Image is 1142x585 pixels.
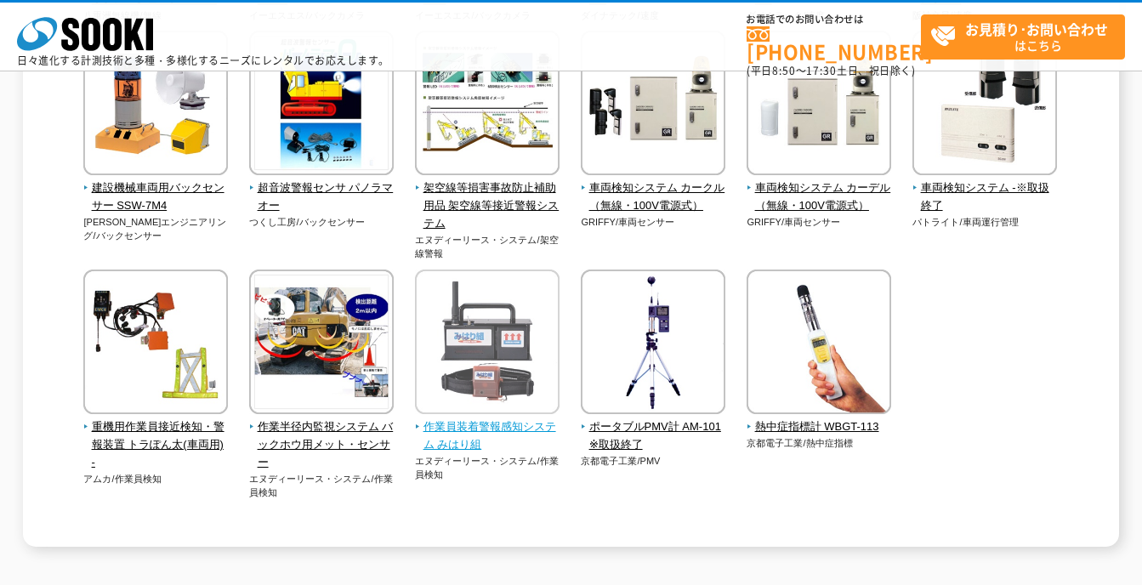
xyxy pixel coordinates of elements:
[747,436,892,451] p: 京都電子工業/熱中症指標
[83,418,229,471] span: 重機用作業員接近検知・警報装置 トラぽん太(車両用) -
[581,418,726,454] span: ポータブルPMV計 AM-101※取扱終了
[581,179,726,215] span: 車両検知システム カークル（無線・100V電源式）
[83,179,229,215] span: 建設機械車両用バックセンサー SSW-7M4
[581,215,726,230] p: GRIFFY/車両センサー
[772,63,796,78] span: 8:50
[83,31,228,179] img: 建設機械車両用バックセンサー SSW-7M4
[747,26,921,61] a: [PHONE_NUMBER]
[747,31,891,179] img: 車両検知システム カーデル（無線・100V電源式）
[415,418,560,454] span: 作業員装着警報感知システム みはり組
[747,163,892,214] a: 車両検知システム カーデル（無線・100V電源式）
[249,179,395,215] span: 超音波警報センサ パノラマオー
[921,14,1125,60] a: お見積り･お問い合わせはこちら
[249,215,395,230] p: つくし工房/バックセンサー
[415,454,560,482] p: エヌディーリース・システム/作業員検知
[415,179,560,232] span: 架空線等損害事故防止補助用品 架空線等接近警報システム
[83,402,229,471] a: 重機用作業員接近検知・警報装置 トラぽん太(車両用) -
[415,270,560,418] img: 作業員装着警報感知システム みはり組
[581,163,726,214] a: 車両検知システム カークル（無線・100V電源式）
[249,402,395,471] a: 作業半径内監視システム バックホウ用メット・センサー
[747,179,892,215] span: 車両検知システム カーデル（無線・100V電源式）
[83,163,229,214] a: 建設機械車両用バックセンサー SSW-7M4
[83,270,228,418] img: 重機用作業員接近検知・警報装置 トラぽん太(車両用) -
[249,418,395,471] span: 作業半径内監視システム バックホウ用メット・センサー
[747,215,892,230] p: GRIFFY/車両センサー
[912,163,1058,214] a: 車両検知システム -※取扱終了
[747,402,892,436] a: 熱中症指標計 WBGT-113
[415,233,560,261] p: エヌディーリース・システム/架空線警報
[581,270,725,418] img: ポータブルPMV計 AM-101※取扱終了
[912,179,1058,215] span: 車両検知システム -※取扱終了
[17,55,389,65] p: 日々進化する計測技術と多種・多様化するニーズにレンタルでお応えします。
[83,215,229,243] p: [PERSON_NAME]エンジニアリング/バックセンサー
[83,472,229,486] p: アムカ/作業員検知
[415,31,560,179] img: 架空線等損害事故防止補助用品 架空線等接近警報システム
[747,63,915,78] span: (平日 ～ 土日、祝日除く)
[249,472,395,500] p: エヌディーリース・システム/作業員検知
[806,63,837,78] span: 17:30
[747,418,892,436] span: 熱中症指標計 WBGT-113
[249,163,395,214] a: 超音波警報センサ パノラマオー
[930,15,1124,58] span: はこちら
[747,270,891,418] img: 熱中症指標計 WBGT-113
[415,163,560,232] a: 架空線等損害事故防止補助用品 架空線等接近警報システム
[581,454,726,469] p: 京都電子工業/PMV
[965,19,1108,39] strong: お見積り･お問い合わせ
[747,14,921,25] span: お電話でのお問い合わせは
[912,215,1058,230] p: パトライト/車両運行管理
[581,402,726,453] a: ポータブルPMV計 AM-101※取扱終了
[249,270,394,418] img: 作業半径内監視システム バックホウ用メット・センサー
[415,402,560,453] a: 作業員装着警報感知システム みはり組
[912,31,1057,179] img: 車両検知システム -※取扱終了
[249,31,394,179] img: 超音波警報センサ パノラマオー
[581,31,725,179] img: 車両検知システム カークル（無線・100V電源式）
